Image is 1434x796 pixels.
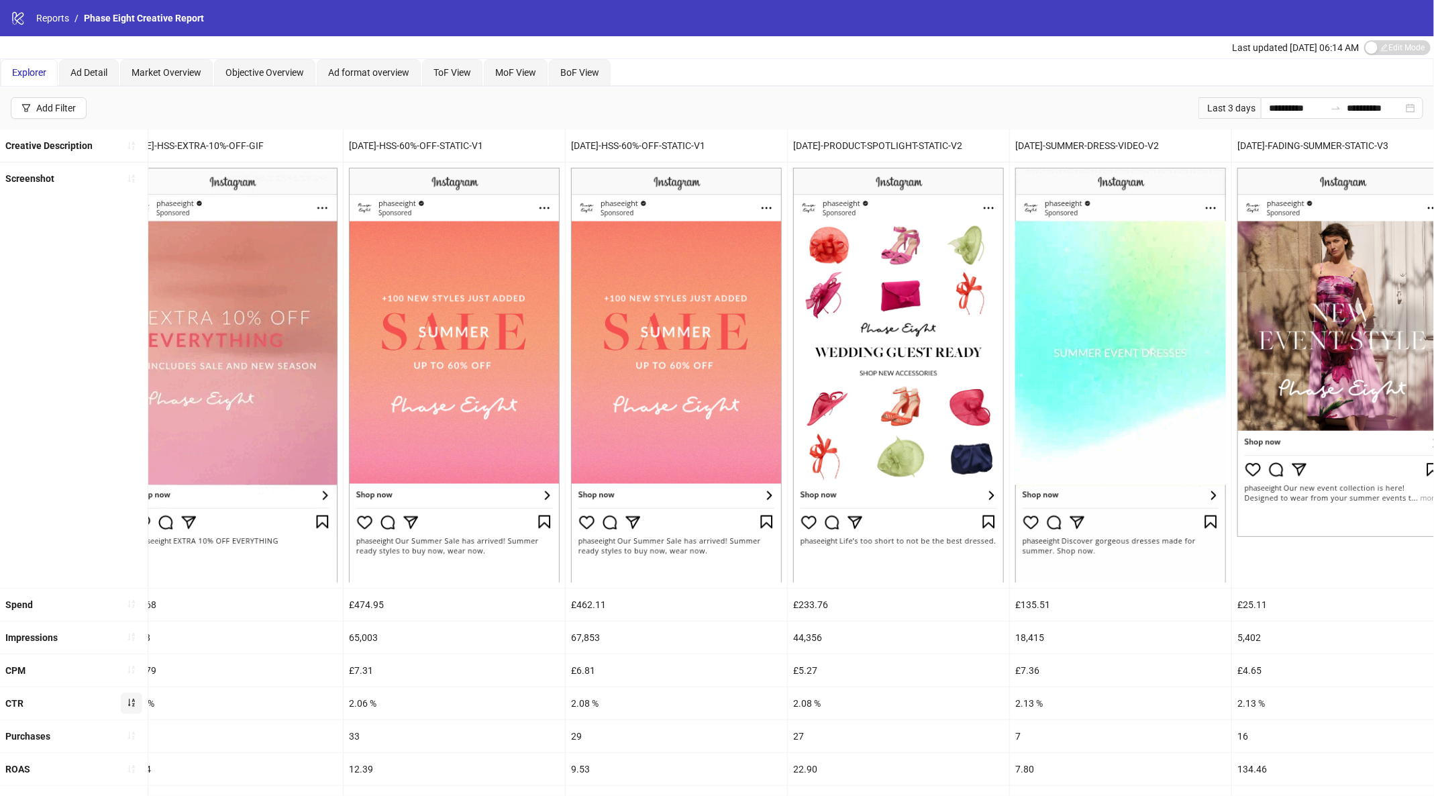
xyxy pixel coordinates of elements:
[344,687,565,719] div: 2.06 %
[328,67,409,78] span: Ad format overview
[5,173,54,184] b: Screenshot
[225,67,304,78] span: Objective Overview
[5,764,30,775] b: ROAS
[1010,130,1231,162] div: [DATE]-SUMMER-DRESS-VIDEO-V2
[788,621,1009,654] div: 44,356
[788,589,1009,621] div: £233.76
[566,720,787,752] div: 29
[1010,720,1231,752] div: 7
[495,67,536,78] span: MoF View
[788,753,1009,785] div: 22.90
[127,141,136,150] span: sort-ascending
[566,130,787,162] div: [DATE]-HSS-60%-OFF-STATIC-V1
[127,665,136,675] span: sort-ascending
[21,103,31,113] span: filter
[1010,753,1231,785] div: 7.80
[566,589,787,621] div: £462.11
[121,130,343,162] div: [DATE]-HSS-EXTRA-10%-OFF-GIF
[1198,97,1261,119] div: Last 3 days
[1232,42,1359,53] span: Last updated [DATE] 06:14 AM
[121,654,343,687] div: £13.79
[132,67,201,78] span: Market Overview
[566,687,787,719] div: 2.08 %
[788,654,1009,687] div: £5.27
[1010,654,1231,687] div: £7.36
[127,632,136,642] span: sort-ascending
[788,130,1009,162] div: [DATE]-PRODUCT-SPOTLIGHT-STATIC-V2
[121,720,343,752] div: 2
[349,168,560,582] img: Screenshot 6922389096306
[12,67,46,78] span: Explorer
[344,589,565,621] div: £474.95
[344,753,565,785] div: 12.39
[121,589,343,621] div: £43.68
[121,687,343,719] div: 1.93 %
[121,621,343,654] div: 3,168
[127,764,136,774] span: sort-ascending
[1010,687,1231,719] div: 2.13 %
[5,140,93,151] b: Creative Description
[1010,621,1231,654] div: 18,415
[127,698,136,707] span: sort-ascending
[566,753,787,785] div: 9.53
[34,11,72,26] a: Reports
[433,67,471,78] span: ToF View
[344,621,565,654] div: 65,003
[121,753,343,785] div: 15.84
[127,174,136,183] span: sort-ascending
[1331,103,1341,113] span: to
[566,621,787,654] div: 67,853
[127,599,136,609] span: sort-ascending
[1331,103,1341,113] span: swap-right
[74,11,79,26] li: /
[5,665,25,676] b: CPM
[127,168,338,582] img: Screenshot 6927481342506
[788,720,1009,752] div: 27
[84,13,204,23] span: Phase Eight Creative Report
[788,687,1009,719] div: 2.08 %
[5,632,58,643] b: Impressions
[793,168,1004,582] img: Screenshot 6921679449506
[70,67,107,78] span: Ad Detail
[571,168,782,582] img: Screenshot 6922390146906
[5,698,23,709] b: CTR
[127,731,136,740] span: sort-ascending
[1010,589,1231,621] div: £135.51
[5,599,33,610] b: Spend
[11,97,87,119] button: Add Filter
[344,130,565,162] div: [DATE]-HSS-60%-OFF-STATIC-V1
[566,654,787,687] div: £6.81
[344,654,565,687] div: £7.31
[5,731,50,742] b: Purchases
[1015,168,1226,582] img: Screenshot 6920387225506
[344,720,565,752] div: 33
[560,67,599,78] span: BoF View
[36,103,76,113] div: Add Filter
